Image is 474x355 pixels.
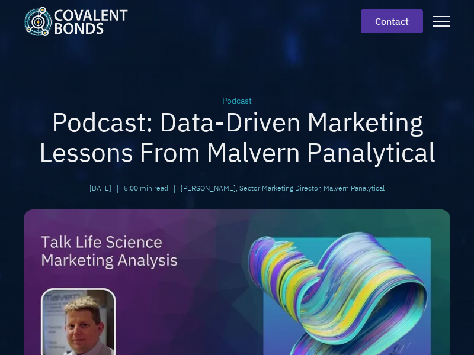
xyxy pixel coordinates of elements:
[124,183,168,193] div: 5:00 min read
[173,181,176,195] div: |
[24,7,137,36] a: home
[24,95,450,107] div: Podcast
[89,183,111,193] div: [DATE]
[361,9,423,33] a: contact
[116,181,119,195] div: |
[24,7,128,36] img: Covalent Bonds White / Teal Logo
[181,183,385,193] div: [PERSON_NAME], Sector Marketing Director, Malvern Panalytical
[24,107,450,167] h1: Podcast: Data-Driven Marketing Lessons From Malvern Panalytical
